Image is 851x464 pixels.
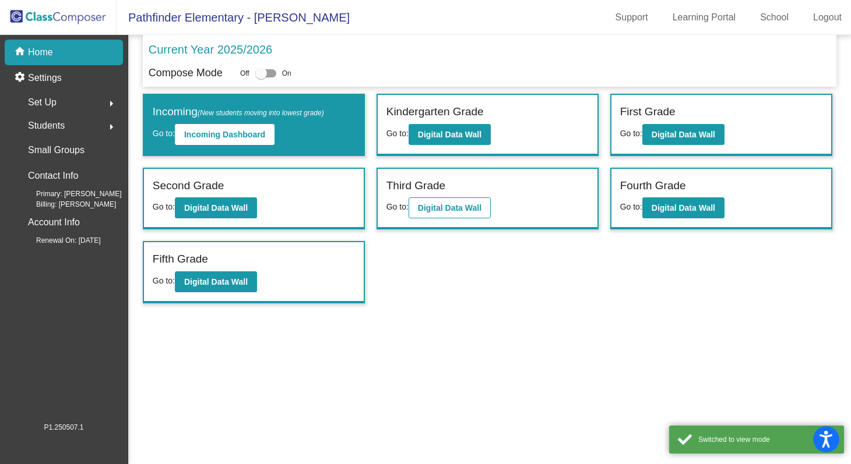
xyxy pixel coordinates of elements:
label: Second Grade [153,178,224,194]
label: First Grade [620,104,676,121]
mat-icon: arrow_right [104,97,118,111]
a: School [751,8,798,27]
p: Compose Mode [149,65,223,81]
label: Kindergarten Grade [386,104,484,121]
b: Digital Data Wall [652,130,715,139]
span: Students [28,118,65,134]
span: Primary: [PERSON_NAME] [17,189,122,199]
label: Incoming [153,104,324,121]
button: Digital Data Wall [409,197,491,218]
b: Incoming Dashboard [184,130,265,139]
p: Settings [28,71,62,85]
p: Account Info [28,214,80,231]
p: Small Groups [28,142,85,158]
span: Set Up [28,94,57,111]
span: Go to: [620,202,642,211]
mat-icon: arrow_right [104,120,118,134]
mat-icon: settings [14,71,28,85]
span: Pathfinder Elementary - [PERSON_NAME] [117,8,350,27]
span: On [282,68,291,79]
button: Digital Data Wall [175,197,257,218]
span: Go to: [620,129,642,138]
p: Current Year 2025/2026 [149,41,272,58]
mat-icon: home [14,45,28,59]
p: Contact Info [28,168,78,184]
button: Incoming Dashboard [175,124,275,145]
label: Third Grade [386,178,445,194]
span: Go to: [386,202,409,211]
span: Go to: [153,202,175,211]
span: Renewal On: [DATE] [17,235,100,246]
b: Digital Data Wall [652,203,715,212]
b: Digital Data Wall [418,203,481,212]
button: Digital Data Wall [409,124,491,145]
button: Digital Data Wall [175,271,257,292]
span: Billing: [PERSON_NAME] [17,199,116,210]
label: Fourth Grade [620,178,686,194]
span: Go to: [386,129,409,138]
b: Digital Data Wall [184,277,248,286]
label: Fifth Grade [153,251,208,268]
b: Digital Data Wall [418,130,481,139]
button: Digital Data Wall [642,124,725,145]
span: Go to: [153,129,175,138]
p: Home [28,45,53,59]
span: Off [240,68,249,79]
a: Learning Portal [663,8,745,27]
span: (New students moving into lowest grade) [198,109,324,117]
span: Go to: [153,276,175,285]
button: Digital Data Wall [642,197,725,218]
div: Switched to view mode [698,434,835,445]
a: Support [606,8,657,27]
b: Digital Data Wall [184,203,248,212]
a: Logout [804,8,851,27]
